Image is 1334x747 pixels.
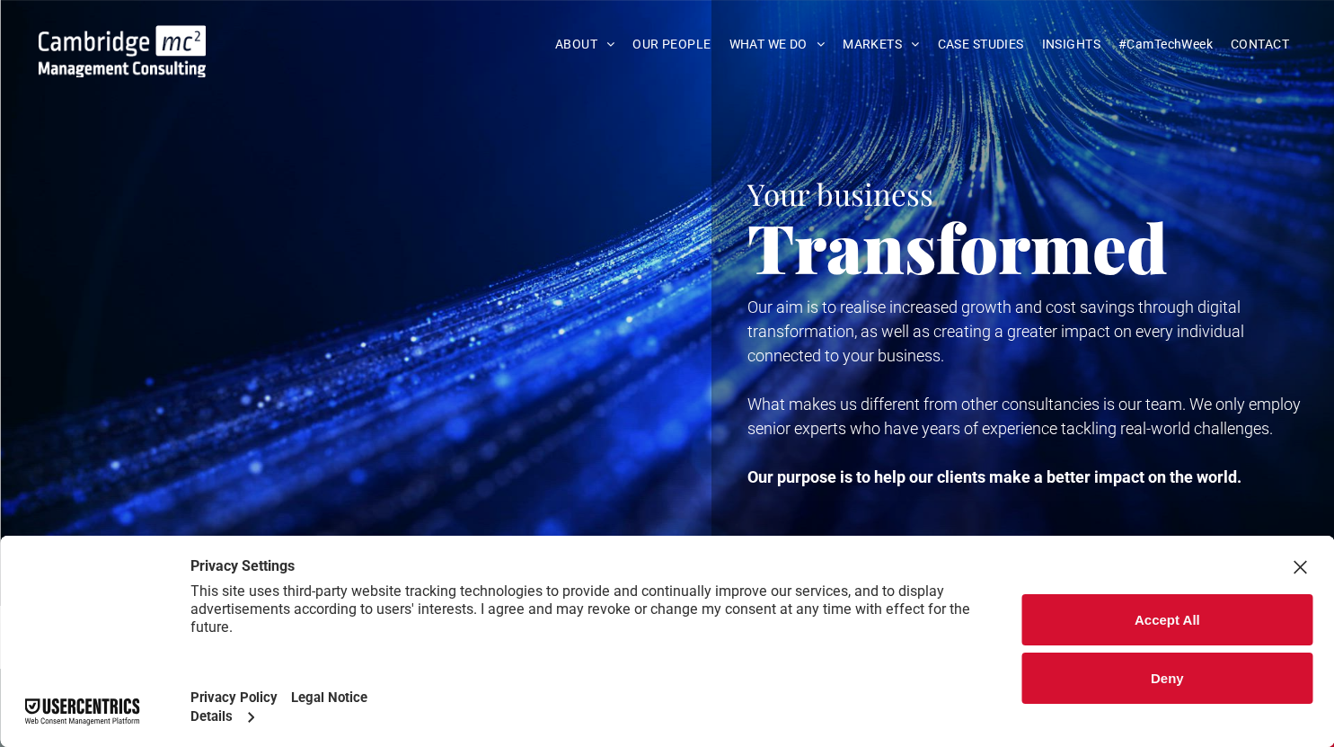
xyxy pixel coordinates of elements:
a: ABOUT [546,31,624,58]
span: What makes us different from other consultancies is our team. We only employ senior experts who h... [747,395,1301,438]
a: WHAT WE DO [720,31,835,58]
a: OUR PEOPLE [623,31,720,58]
strong: Our purpose is to help our clients make a better impact on the world. [747,467,1241,486]
a: CONTACT [1222,31,1298,58]
span: Your business [747,173,933,213]
img: Cambridge MC Logo, digital transformation [39,25,206,77]
span: Transformed [747,201,1168,291]
a: INSIGHTS [1033,31,1109,58]
a: #CamTechWeek [1109,31,1222,58]
a: MARKETS [834,31,928,58]
a: CASE STUDIES [929,31,1033,58]
span: Our aim is to realise increased growth and cost savings through digital transformation, as well a... [747,298,1244,365]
